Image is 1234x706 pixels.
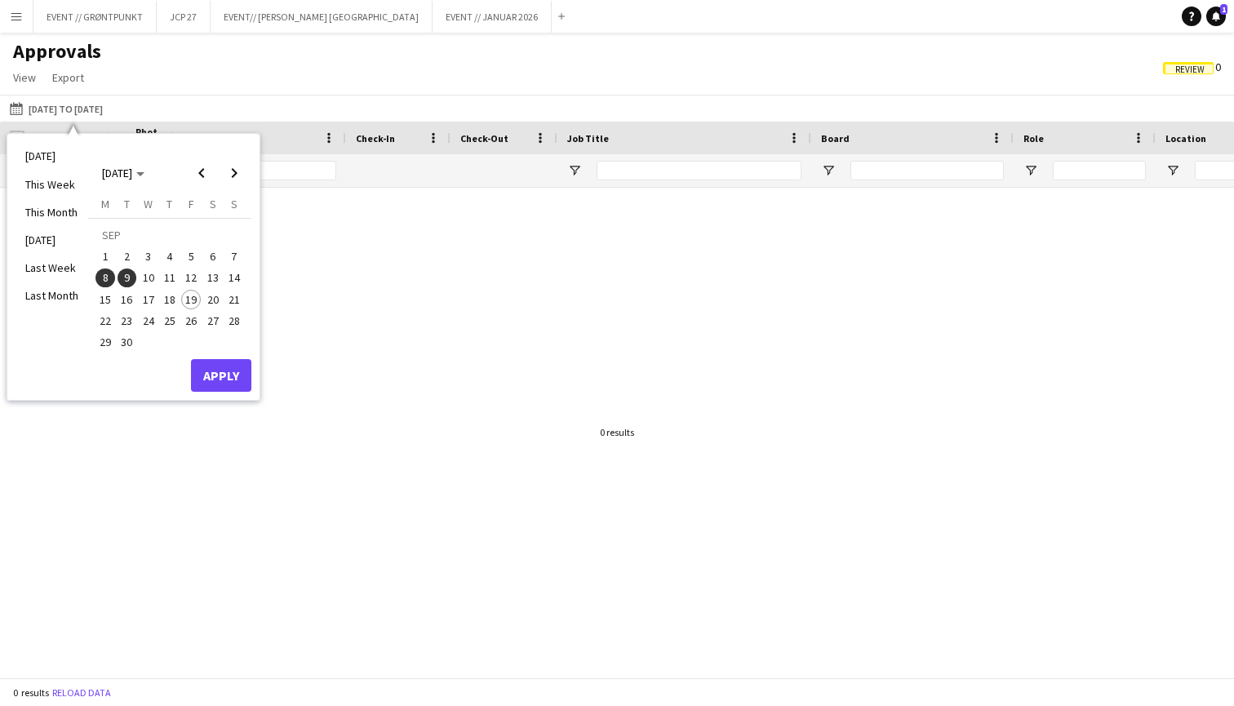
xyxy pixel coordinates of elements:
li: [DATE] [16,226,88,254]
button: Apply [191,359,251,392]
button: 18-09-2025 [159,289,180,310]
span: Name [199,132,225,144]
span: 22 [95,311,115,331]
button: 05-09-2025 [180,246,202,267]
li: Last Week [16,254,88,282]
span: 5 [181,246,201,266]
button: 17-09-2025 [138,289,159,310]
li: [DATE] [16,142,88,170]
span: 16 [118,290,137,309]
span: 10 [139,269,158,288]
td: SEP [95,224,245,246]
span: [DATE] [102,166,132,180]
span: 2 [118,246,137,266]
button: Next month [218,157,251,189]
span: 24 [139,311,158,331]
button: 01-09-2025 [95,246,116,267]
button: 19-09-2025 [180,289,202,310]
span: 20 [203,290,223,309]
span: Photo [135,126,160,150]
span: 15 [95,290,115,309]
button: 12-09-2025 [180,267,202,288]
span: M [101,197,109,211]
span: Date [34,132,57,144]
span: Check-In [356,132,395,144]
input: Board Filter Input [850,161,1004,180]
button: 07-09-2025 [224,246,245,267]
button: 11-09-2025 [159,267,180,288]
span: 14 [224,269,244,288]
span: 30 [118,332,137,352]
span: Board [821,132,850,144]
button: 27-09-2025 [202,310,223,331]
button: 29-09-2025 [95,331,116,353]
span: 1 [1220,4,1227,15]
button: 26-09-2025 [180,310,202,331]
span: 21 [224,290,244,309]
button: Reload data [49,684,114,702]
button: 15-09-2025 [95,289,116,310]
span: S [231,197,237,211]
button: 25-09-2025 [159,310,180,331]
span: Location [1165,132,1206,144]
span: 23 [118,311,137,331]
span: 7 [224,246,244,266]
span: S [210,197,216,211]
input: Role Filter Input [1053,161,1146,180]
li: Last Month [16,282,88,309]
span: 27 [203,311,223,331]
a: Export [46,67,91,88]
li: This Week [16,171,88,198]
button: 02-09-2025 [116,246,137,267]
span: 17 [139,290,158,309]
button: 09-09-2025 [116,267,137,288]
button: 06-09-2025 [202,246,223,267]
span: Role [1023,132,1044,144]
button: 10-09-2025 [138,267,159,288]
button: Previous month [185,157,218,189]
span: 4 [160,246,180,266]
button: 24-09-2025 [138,310,159,331]
input: Name Filter Input [229,161,336,180]
span: Export [52,70,84,85]
span: 8 [95,269,115,288]
button: 30-09-2025 [116,331,137,353]
button: Choose month and year [95,158,151,188]
button: 22-09-2025 [95,310,116,331]
button: EVENT // GRØNTPUNKT [33,1,157,33]
span: 3 [139,246,158,266]
span: 19 [181,290,201,309]
button: 13-09-2025 [202,267,223,288]
input: Column with Header Selection [10,131,24,145]
button: 28-09-2025 [224,310,245,331]
span: 28 [224,311,244,331]
button: Open Filter Menu [1023,163,1038,178]
button: 08-09-2025 [95,267,116,288]
span: Check-Out [460,132,508,144]
button: 20-09-2025 [202,289,223,310]
span: T [124,197,130,211]
span: Review [1175,64,1205,75]
span: 12 [181,269,201,288]
span: 25 [160,311,180,331]
li: This Month [16,198,88,226]
a: View [7,67,42,88]
button: JCP 27 [157,1,211,33]
button: Open Filter Menu [821,163,836,178]
span: F [189,197,194,211]
button: 04-09-2025 [159,246,180,267]
span: 0 [1163,60,1221,74]
span: 6 [203,246,223,266]
span: Job Title [567,132,609,144]
input: Job Title Filter Input [597,161,801,180]
button: 23-09-2025 [116,310,137,331]
span: 1 [95,246,115,266]
span: 13 [203,269,223,288]
button: 14-09-2025 [224,267,245,288]
a: 1 [1206,7,1226,26]
span: View [13,70,36,85]
span: W [144,197,153,211]
span: T [166,197,172,211]
button: Open Filter Menu [567,163,582,178]
button: EVENT // JANUAR 2026 [433,1,552,33]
